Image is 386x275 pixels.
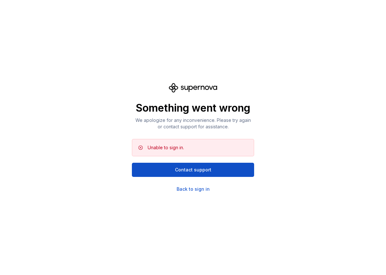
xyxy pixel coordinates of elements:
[148,144,184,151] div: Unable to sign in.
[132,102,254,115] p: Something went wrong
[132,163,254,177] button: Contact support
[177,186,210,192] a: Back to sign in
[175,167,211,173] span: Contact support
[132,117,254,130] p: We apologize for any inconvenience. Please try again or contact support for assistance.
